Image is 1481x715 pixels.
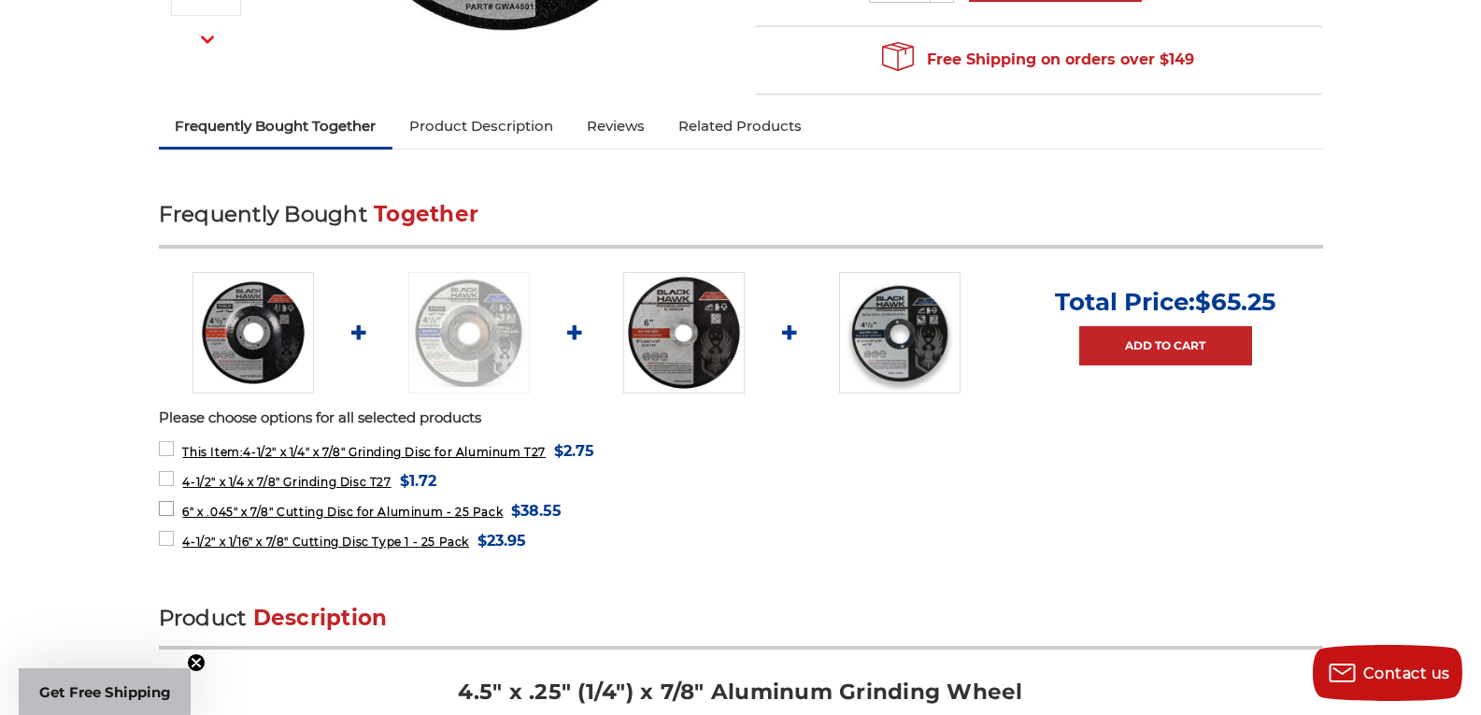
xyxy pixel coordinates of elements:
span: $38.55 [511,498,562,523]
span: Free Shipping on orders over $149 [882,41,1194,79]
span: 4-1/2" x 1/4" x 7/8" Grinding Disc for Aluminum T27 [182,445,546,459]
div: Get Free ShippingClose teaser [19,668,191,715]
span: $65.25 [1195,287,1275,317]
span: Product [159,605,247,631]
button: Close teaser [187,653,206,672]
span: Get Free Shipping [39,683,171,701]
p: Total Price: [1055,287,1275,317]
span: Description [253,605,388,631]
span: $1.72 [400,468,436,493]
a: Reviews [570,106,662,147]
strong: This Item: [182,445,243,459]
span: 4-1/2" x 1/4 x 7/8" Grinding Disc T27 [182,475,391,489]
span: Contact us [1363,665,1450,682]
a: Frequently Bought Together [159,106,393,147]
span: $2.75 [554,438,594,464]
span: $23.95 [477,528,526,553]
img: 4.5 inch grinding wheel for aluminum [192,272,314,393]
span: Together [374,201,478,227]
span: 4-1/2" x 1/16" x 7/8" Cutting Disc Type 1 - 25 Pack [182,535,469,549]
a: Related Products [662,106,819,147]
button: Contact us [1313,645,1462,701]
p: Please choose options for all selected products [159,408,1323,429]
span: Frequently Bought [159,201,367,227]
a: Add to Cart [1079,326,1252,365]
a: Product Description [392,106,570,147]
button: Next [185,20,230,60]
span: 6" x .045" x 7/8" Cutting Disc for Aluminum - 25 Pack [182,505,503,519]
